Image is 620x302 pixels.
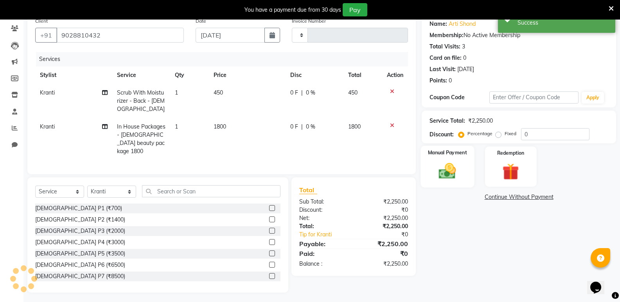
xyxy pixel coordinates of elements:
div: Coupon Code [430,93,489,102]
span: In House Packages - [DEMOGRAPHIC_DATA] beauty package 1800 [117,123,165,155]
span: 1 [175,89,178,96]
div: ₹2,250.00 [468,117,493,125]
th: Action [382,66,408,84]
input: Enter Offer / Coupon Code [489,91,579,104]
div: ₹2,250.00 [354,214,414,222]
div: ₹0 [354,206,414,214]
iframe: chat widget [587,271,612,294]
div: ₹2,250.00 [354,222,414,231]
th: Qty [170,66,209,84]
span: | [301,89,303,97]
span: Kranti [40,89,55,96]
div: ₹0 [364,231,414,239]
div: You have a payment due from 30 days [244,6,341,14]
span: 1800 [348,123,361,130]
label: Redemption [497,150,524,157]
label: Date [196,18,206,25]
span: | [301,123,303,131]
img: _cash.svg [433,161,461,181]
div: Payable: [293,239,354,248]
span: 0 F [290,89,298,97]
th: Price [209,66,286,84]
span: 0 % [306,123,315,131]
div: [DEMOGRAPHIC_DATA] P3 (₹2000) [35,227,125,235]
div: [DEMOGRAPHIC_DATA] P5 (₹3500) [35,250,125,258]
div: Sub Total: [293,198,354,206]
img: _gift.svg [497,161,524,182]
div: 0 [449,77,452,85]
div: ₹2,250.00 [354,198,414,206]
input: Search by Name/Mobile/Email/Code [56,28,184,43]
div: ₹2,250.00 [354,239,414,248]
div: Last Visit: [430,65,456,73]
div: Balance : [293,260,354,268]
div: Success [518,19,609,27]
a: Tip for Kranti [293,231,364,239]
div: Membership: [430,31,464,39]
div: Services [36,52,414,66]
label: Percentage [467,130,492,137]
div: Name: [430,20,447,28]
th: Disc [286,66,343,84]
span: Total [299,186,317,194]
span: 0 F [290,123,298,131]
div: ₹0 [354,249,414,258]
th: Stylist [35,66,112,84]
button: +91 [35,28,57,43]
div: [DEMOGRAPHIC_DATA] P4 (₹3000) [35,238,125,247]
div: 0 [463,54,466,62]
div: [DATE] [457,65,474,73]
th: Service [112,66,170,84]
div: Net: [293,214,354,222]
div: Discount: [430,130,454,139]
div: [DEMOGRAPHIC_DATA] P1 (₹700) [35,204,122,213]
div: Paid: [293,249,354,258]
a: Arti Shond [449,20,476,28]
span: 0 % [306,89,315,97]
input: Search or Scan [142,185,280,197]
span: 1800 [214,123,226,130]
div: Discount: [293,206,354,214]
div: Points: [430,77,447,85]
div: [DEMOGRAPHIC_DATA] P6 (₹6500) [35,261,125,269]
div: ₹2,250.00 [354,260,414,268]
div: 3 [462,43,465,51]
span: 450 [348,89,358,96]
button: Apply [582,92,604,104]
th: Total [343,66,382,84]
label: Manual Payment [428,149,467,156]
div: Service Total: [430,117,465,125]
label: Invoice Number [292,18,326,25]
div: Card on file: [430,54,462,62]
div: [DEMOGRAPHIC_DATA] P2 (₹1400) [35,216,125,224]
span: 450 [214,89,223,96]
button: Pay [343,3,367,16]
div: No Active Membership [430,31,608,39]
div: [DEMOGRAPHIC_DATA] P7 (₹8500) [35,272,125,281]
div: Total Visits: [430,43,460,51]
div: Total: [293,222,354,231]
label: Fixed [505,130,516,137]
label: Client [35,18,48,25]
a: Continue Without Payment [423,193,615,201]
span: 1 [175,123,178,130]
span: Scrub With Moisturizer - Back - [DEMOGRAPHIC_DATA] [117,89,165,113]
span: Kranti [40,123,55,130]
